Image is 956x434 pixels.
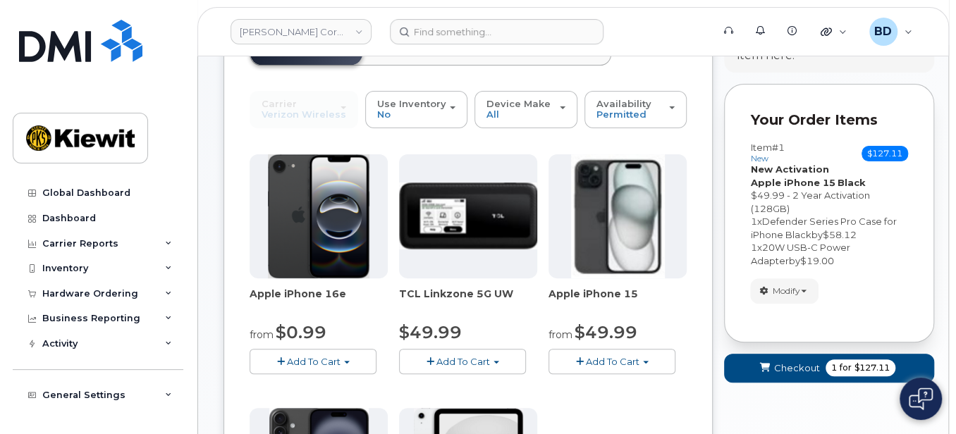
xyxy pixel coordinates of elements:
span: 1 [831,361,837,374]
img: iphone16e.png [268,154,369,278]
div: Apple iPhone 16e [250,287,388,315]
span: $127.11 [862,146,908,161]
span: Use Inventory [377,98,446,109]
small: new [750,154,768,163]
span: 20W USB-C Power Adapter [750,242,850,266]
span: $49.99 [399,322,462,342]
img: iphone15.jpg [571,154,665,278]
button: Modify [750,278,819,303]
span: Defender Series Pro Case for iPhone Black [750,216,896,240]
span: Add To Cart [586,356,639,367]
span: BD [874,23,892,40]
button: Availability Permitted [584,91,687,128]
span: $127.11 [854,361,890,374]
img: linkzone5g.png [399,182,537,249]
button: Device Make All [474,91,577,128]
span: $0.99 [276,322,326,342]
span: #1 [771,142,784,153]
h3: Item [750,142,784,163]
div: x by [750,215,908,241]
input: Find something... [390,19,603,44]
p: Your Order Items [750,110,908,130]
div: $49.99 - 2 Year Activation (128GB) [750,189,908,215]
span: for [837,361,854,374]
strong: New Activation [750,163,828,175]
button: Checkout 1 for $127.11 [724,354,934,383]
strong: Apple iPhone 15 [750,177,835,188]
button: Add To Cart [250,349,376,373]
span: $49.99 [575,322,637,342]
span: 1 [750,216,756,227]
span: Device Make [486,98,551,109]
small: from [549,328,572,341]
button: Add To Cart [399,349,526,373]
img: Open chat [909,387,933,410]
button: Add To Cart [549,349,675,373]
a: Kiewit Corporation [231,19,372,44]
span: $19.00 [799,255,833,266]
small: from [250,328,274,341]
div: Apple iPhone 15 [549,287,687,315]
div: Barbara Dye [859,18,922,46]
div: TCL Linkzone 5G UW [399,287,537,315]
span: Permitted [596,108,646,120]
span: Modify [772,285,799,297]
strong: Black [837,177,865,188]
span: Add To Cart [287,356,341,367]
span: Checkout [774,361,820,375]
div: x by [750,241,908,267]
span: $58.12 [822,229,856,240]
span: All [486,108,499,120]
span: 1 [750,242,756,253]
span: No [377,108,391,120]
span: Add To Cart [436,356,490,367]
span: Availability [596,98,651,109]
div: Quicklinks [811,18,857,46]
button: Use Inventory No [365,91,468,128]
